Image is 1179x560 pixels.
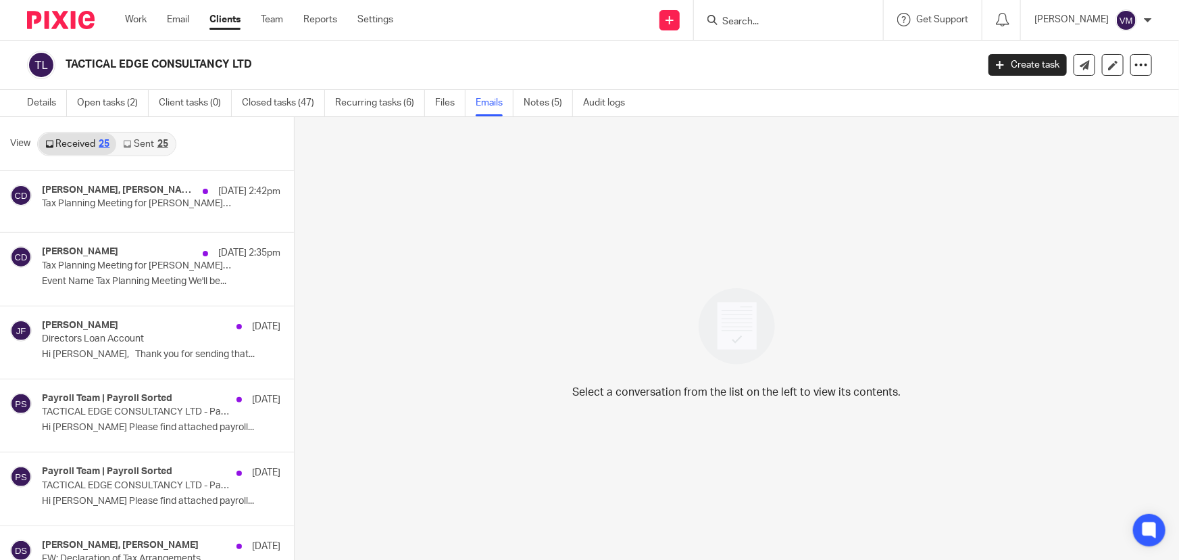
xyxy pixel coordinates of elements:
a: Reports [303,13,337,26]
img: svg%3E [10,320,32,342]
img: svg%3E [10,185,32,206]
p: TACTICAL EDGE CONSULTANCY LTD - Payroll Information - Tax Month 4 | TAC5242 [42,480,233,492]
a: Received25 [39,133,116,155]
a: Details [27,90,67,116]
a: Notes (5) [524,90,573,116]
h4: Payroll Team | Payroll Sorted [42,466,172,477]
img: Pixie [27,11,95,29]
a: Client tasks (0) [159,90,232,116]
a: Settings [357,13,393,26]
p: Hi [PERSON_NAME] Please find attached payroll... [42,422,280,434]
a: Clients [209,13,241,26]
p: Tax Planning Meeting for [PERSON_NAME] (Archimedia Accounts) [42,198,233,210]
p: TACTICAL EDGE CONSULTANCY LTD - Payroll Information - Tax Month 5 | TAC5242 [42,406,233,418]
p: [DATE] [252,320,280,333]
p: Tax Planning Meeting for [PERSON_NAME] (Archimedia Accounts) [42,260,233,272]
h4: [PERSON_NAME] [42,246,118,258]
a: Files [435,90,466,116]
p: [DATE] 2:42pm [218,185,280,198]
a: Closed tasks (47) [242,90,325,116]
div: 25 [157,139,168,149]
a: Work [125,13,147,26]
img: svg%3E [27,51,55,79]
img: svg%3E [10,246,32,268]
input: Search [721,16,843,28]
p: Hi [PERSON_NAME] Please find attached payroll... [42,496,280,507]
a: Audit logs [583,90,635,116]
img: svg%3E [10,466,32,488]
p: [DATE] [252,540,280,553]
a: Create task [988,54,1067,76]
p: Select a conversation from the list on the left to view its contents. [573,384,901,400]
h2: TACTICAL EDGE CONSULTANCY LTD [66,57,788,72]
a: Recurring tasks (6) [335,90,425,116]
img: svg%3E [10,393,32,415]
h4: Payroll Team | Payroll Sorted [42,393,172,404]
a: Sent25 [116,133,174,155]
h4: [PERSON_NAME], [PERSON_NAME] [42,185,196,196]
span: View [10,137,30,151]
p: [DATE] [252,466,280,480]
a: Email [167,13,189,26]
a: Emails [476,90,513,116]
p: [PERSON_NAME] [1034,13,1109,26]
a: Open tasks (2) [77,90,149,116]
h4: [PERSON_NAME], [PERSON_NAME] [42,540,199,551]
p: [DATE] [252,393,280,406]
p: Event Name Tax Planning Meeting We'll be... [42,276,280,287]
a: Team [261,13,283,26]
div: 25 [99,139,109,149]
h4: [PERSON_NAME] [42,320,118,331]
p: Directors Loan Account [42,333,233,345]
img: svg%3E [1115,9,1137,31]
p: Hi [PERSON_NAME], Thank you for sending that... [42,349,280,360]
p: [DATE] 2:35pm [218,246,280,260]
img: image [690,279,784,373]
span: Get Support [916,15,968,24]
